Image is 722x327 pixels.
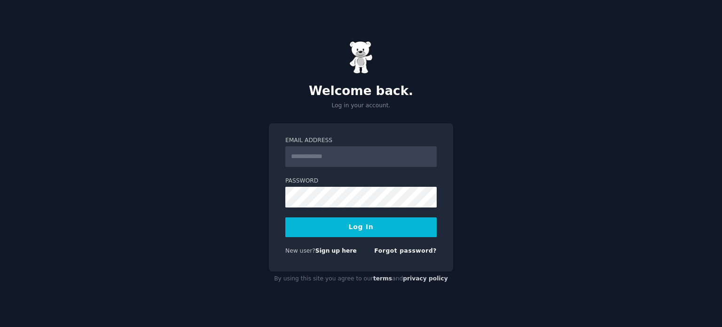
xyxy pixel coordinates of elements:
[285,247,315,254] span: New user?
[349,41,373,74] img: Gummy Bear
[374,247,437,254] a: Forgot password?
[285,217,437,237] button: Log In
[285,136,437,145] label: Email Address
[269,84,453,99] h2: Welcome back.
[315,247,357,254] a: Sign up here
[269,271,453,287] div: By using this site you agree to our and
[403,275,448,282] a: privacy policy
[373,275,392,282] a: terms
[285,177,437,185] label: Password
[269,102,453,110] p: Log in your account.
